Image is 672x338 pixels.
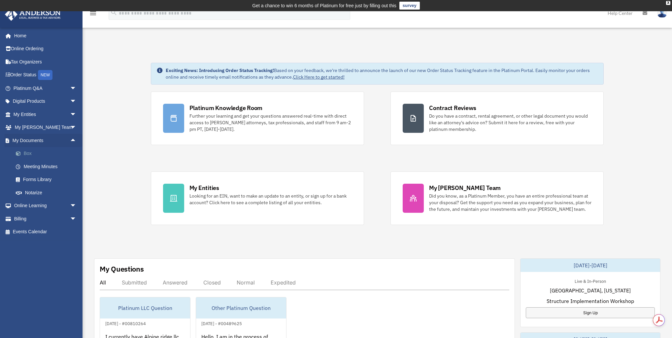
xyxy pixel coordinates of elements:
a: Sign Up [526,307,655,318]
a: Forms Library [9,173,86,186]
div: close [666,1,670,5]
a: Notarize [9,186,86,199]
div: Closed [203,279,221,286]
div: Further your learning and get your questions answered real-time with direct access to [PERSON_NAM... [189,113,352,132]
span: arrow_drop_down [70,199,83,213]
span: [GEOGRAPHIC_DATA], [US_STATE] [550,286,631,294]
div: Based on your feedback, we're thrilled to announce the launch of our new Order Status Tracking fe... [166,67,598,80]
div: My Entities [189,184,219,192]
span: arrow_drop_up [70,134,83,147]
div: Looking for an EIN, want to make an update to an entity, or sign up for a bank account? Click her... [189,193,352,206]
div: All [100,279,106,286]
a: Contract Reviews Do you have a contract, rental agreement, or other legal document you would like... [390,92,604,145]
a: My [PERSON_NAME] Team Did you know, as a Platinum Member, you have an entire professional team at... [390,171,604,225]
i: menu [89,9,97,17]
a: My Documentsarrow_drop_up [5,134,86,147]
a: Online Learningarrow_drop_down [5,199,86,212]
div: [DATE] - #00489625 [196,319,247,326]
div: [DATE]-[DATE] [521,259,660,272]
div: Did you know, as a Platinum Member, you have an entire professional team at your disposal? Get th... [429,193,591,212]
span: arrow_drop_down [70,95,83,108]
a: Online Ordering [5,42,86,56]
a: My Entitiesarrow_drop_down [5,108,86,121]
a: Click Here to get started! [293,74,345,80]
a: Billingarrow_drop_down [5,212,86,225]
a: menu [89,12,97,17]
div: Contract Reviews [429,104,476,112]
div: [DATE] - #00810264 [100,319,151,326]
a: Order StatusNEW [5,68,86,82]
div: NEW [38,70,52,80]
strong: Exciting News: Introducing Order Status Tracking! [166,67,274,73]
div: Platinum Knowledge Room [189,104,263,112]
div: My [PERSON_NAME] Team [429,184,501,192]
a: My [PERSON_NAME] Teamarrow_drop_down [5,121,86,134]
div: Platinum LLC Question [100,297,190,319]
div: Live & In-Person [569,277,611,284]
a: survey [399,2,420,10]
span: arrow_drop_down [70,82,83,95]
div: Do you have a contract, rental agreement, or other legal document you would like an attorney's ad... [429,113,591,132]
span: arrow_drop_down [70,121,83,134]
a: Box [9,147,86,160]
a: Meeting Minutes [9,160,86,173]
img: User Pic [657,8,667,18]
a: Events Calendar [5,225,86,239]
a: Tax Organizers [5,55,86,68]
img: Anderson Advisors Platinum Portal [3,8,63,21]
div: Answered [163,279,187,286]
div: Other Platinum Question [196,297,286,319]
i: search [110,9,118,16]
div: Get a chance to win 6 months of Platinum for free just by filling out this [252,2,396,10]
a: Platinum Q&Aarrow_drop_down [5,82,86,95]
span: arrow_drop_down [70,108,83,121]
a: Platinum Knowledge Room Further your learning and get your questions answered real-time with dire... [151,92,364,145]
a: Digital Productsarrow_drop_down [5,95,86,108]
div: Expedited [271,279,296,286]
div: My Questions [100,264,144,274]
a: My Entities Looking for an EIN, want to make an update to an entity, or sign up for a bank accoun... [151,171,364,225]
span: arrow_drop_down [70,212,83,226]
div: Submitted [122,279,147,286]
a: Home [5,29,83,42]
span: Structure Implementation Workshop [547,297,634,305]
div: Normal [237,279,255,286]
